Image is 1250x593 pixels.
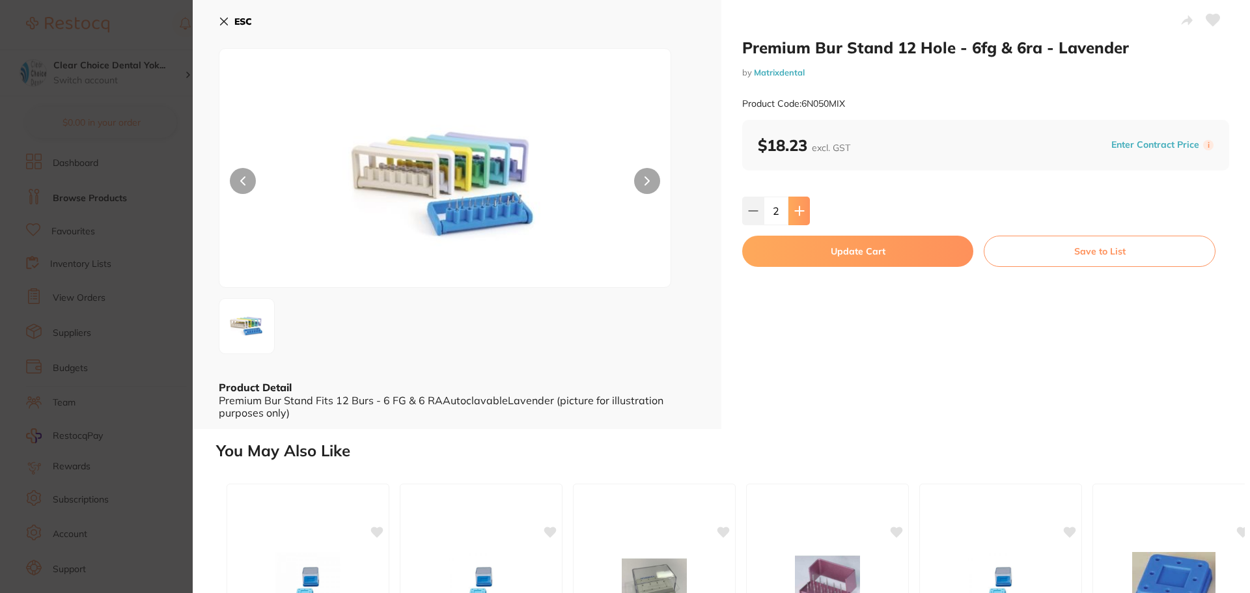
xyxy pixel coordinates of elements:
b: $18.23 [758,135,850,155]
button: Enter Contract Price [1107,139,1203,151]
h2: Premium Bur Stand 12 Hole - 6fg & 6ra - Lavender [742,38,1229,57]
div: Premium Bur Stand Fits 12 Burs - 6 FG & 6 RAAutoclavableLavender (picture for illustration purpos... [219,394,695,419]
small: by [742,68,1229,77]
small: Product Code: 6N050MIX [742,98,845,109]
b: Product Detail [219,381,292,394]
button: ESC [219,10,252,33]
span: excl. GST [812,142,850,154]
h2: You May Also Like [216,442,1245,460]
b: ESC [234,16,252,27]
label: i [1203,140,1214,150]
button: Update Cart [742,236,973,267]
img: Zw [223,303,270,350]
img: Zw [310,81,581,287]
a: Matrixdental [754,67,805,77]
button: Save to List [984,236,1215,267]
